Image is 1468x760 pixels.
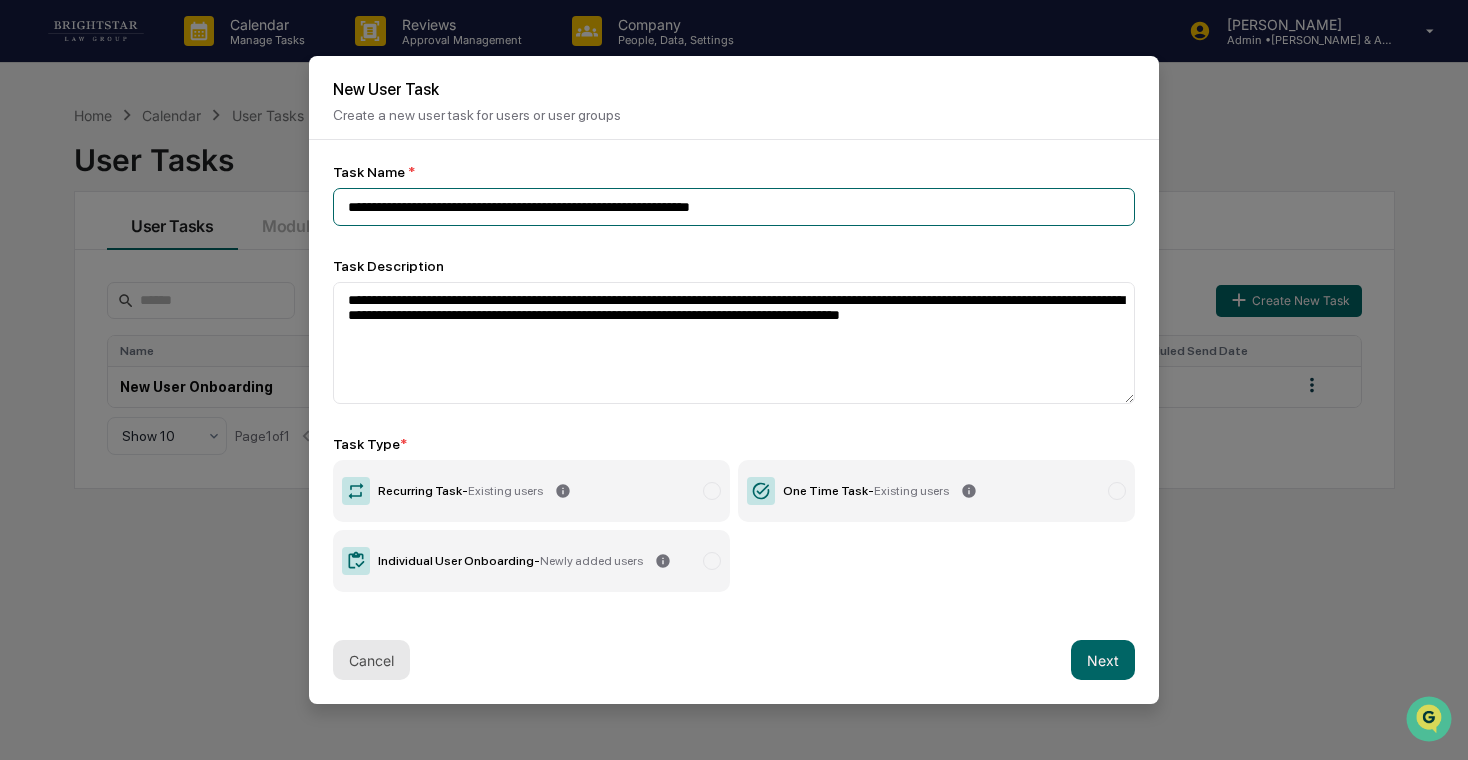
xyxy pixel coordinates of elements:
[333,107,1135,123] p: Create a new user task for users or user groups
[20,222,134,238] div: Past conversations
[20,42,364,74] p: How can we help?
[137,401,256,437] a: 🗄️Attestations
[42,153,78,189] img: 8933085812038_c878075ebb4cc5468115_72.jpg
[40,447,126,467] span: Data Lookup
[90,173,275,189] div: We're available if you need us!
[62,272,162,288] span: [PERSON_NAME]
[340,159,364,183] button: Start new chat
[166,326,173,342] span: •
[90,153,328,173] div: Start new chat
[20,307,52,339] img: Jack Rasmussen
[165,409,248,429] span: Attestations
[333,80,1135,99] h2: New User Task
[378,484,543,498] div: Recurring Task -
[378,554,643,568] div: Individual User Onboarding -
[62,326,162,342] span: [PERSON_NAME]
[177,326,218,342] span: [DATE]
[20,253,52,285] img: Cece Ferraez
[333,164,1135,180] div: Task Name
[20,411,36,427] div: 🖐️
[310,218,364,242] button: See all
[141,495,242,511] a: Powered byPylon
[40,409,129,429] span: Preclearance
[540,554,643,568] span: Newly added users
[199,496,242,511] span: Pylon
[468,484,543,498] span: Existing users
[12,401,137,437] a: 🖐️Preclearance
[1071,640,1135,680] button: Next
[783,484,949,498] div: One Time Task -
[1404,694,1458,748] iframe: Open customer support
[20,153,56,189] img: 1746055101610-c473b297-6a78-478c-a979-82029cc54cd1
[177,272,218,288] span: [DATE]
[333,258,1135,274] div: Task Description
[333,640,410,680] button: Cancel
[166,272,173,288] span: •
[145,411,161,427] div: 🗄️
[333,436,1135,452] div: Task Type
[20,449,36,465] div: 🔎
[12,439,134,475] a: 🔎Data Lookup
[874,484,949,498] span: Existing users
[40,327,56,343] img: 1746055101610-c473b297-6a78-478c-a979-82029cc54cd1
